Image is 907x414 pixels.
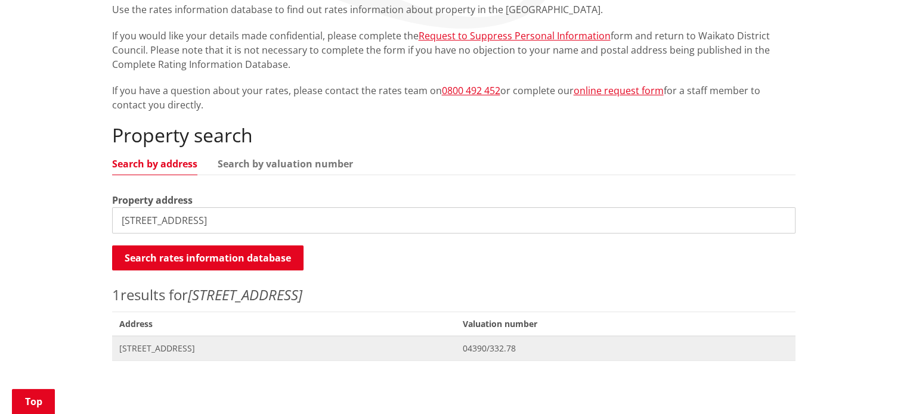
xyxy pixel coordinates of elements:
[852,364,895,407] iframe: Messenger Launcher
[442,84,500,97] a: 0800 492 452
[112,284,795,306] p: results for
[112,159,197,169] a: Search by address
[112,336,795,360] a: [STREET_ADDRESS] 04390/332.78
[112,193,193,207] label: Property address
[112,2,795,17] p: Use the rates information database to find out rates information about property in the [GEOGRAPHI...
[112,83,795,112] p: If you have a question about your rates, please contact the rates team on or complete our for a s...
[112,245,304,270] button: Search rates information database
[112,285,120,304] span: 1
[112,207,795,234] input: e.g. Duke Street NGARUAWAHIA
[112,124,795,147] h2: Property search
[188,285,302,304] em: [STREET_ADDRESS]
[112,312,456,336] span: Address
[218,159,353,169] a: Search by valuation number
[463,343,788,354] span: 04390/332.78
[574,84,664,97] a: online request form
[456,312,795,336] span: Valuation number
[119,343,449,354] span: [STREET_ADDRESS]
[112,29,795,71] p: If you would like your details made confidential, please complete the form and return to Waikato ...
[419,29,611,42] a: Request to Suppress Personal Information
[12,389,55,414] a: Top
